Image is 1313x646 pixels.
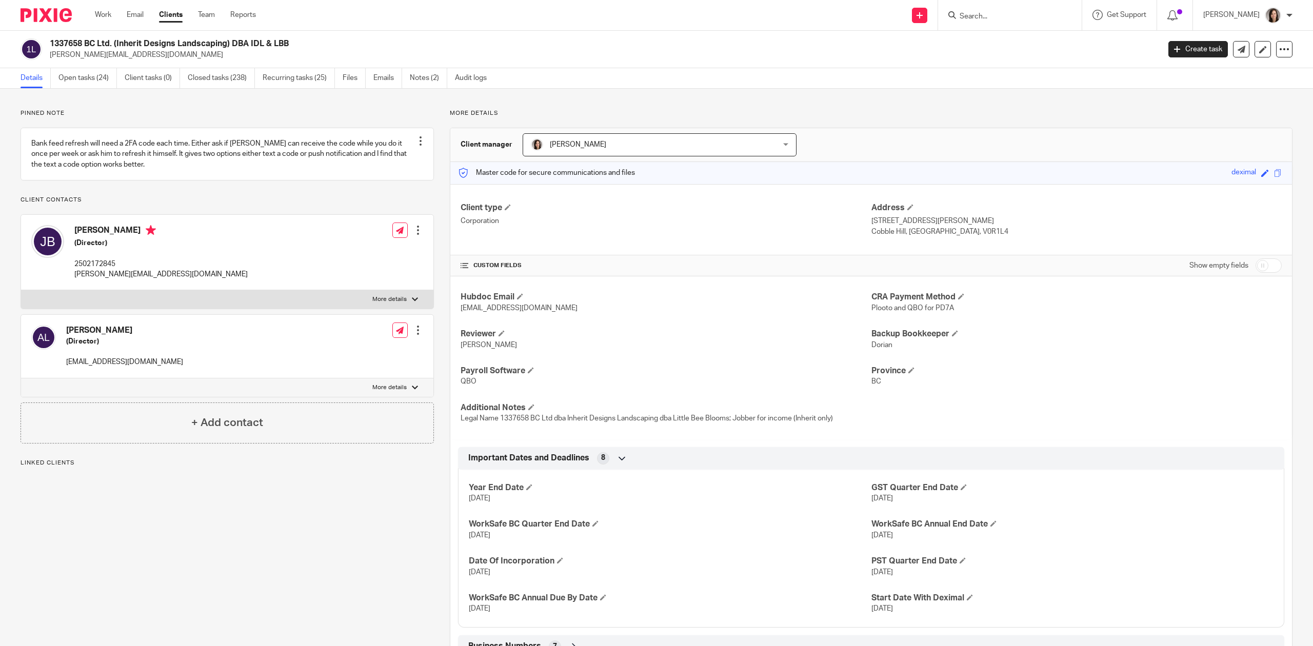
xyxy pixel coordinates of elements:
[871,532,893,539] span: [DATE]
[188,68,255,88] a: Closed tasks (238)
[1168,41,1228,57] a: Create task
[50,50,1153,60] p: [PERSON_NAME][EMAIL_ADDRESS][DOMAIN_NAME]
[1265,7,1281,24] img: Danielle%20photo.jpg
[455,68,494,88] a: Audit logs
[191,415,263,431] h4: + Add contact
[263,68,335,88] a: Recurring tasks (25)
[410,68,447,88] a: Notes (2)
[871,569,893,576] span: [DATE]
[871,495,893,502] span: [DATE]
[461,329,871,339] h4: Reviewer
[159,10,183,20] a: Clients
[343,68,366,88] a: Files
[871,482,1274,493] h4: GST Quarter End Date
[871,605,893,612] span: [DATE]
[50,38,932,49] h2: 1337658 BC Ltd. (Inherit Designs Landscaping) DBA IDL & LBB
[468,453,589,463] span: Important Dates and Deadlines
[469,519,871,530] h4: WorkSafe BC Quarter End Date
[1189,260,1248,271] label: Show empty fields
[871,366,1282,376] h4: Province
[461,402,871,413] h4: Additional Notes
[461,261,871,270] h4: CUSTOM FIELDS
[198,10,215,20] a: Team
[469,569,490,576] span: [DATE]
[21,68,51,88] a: Details
[871,519,1274,530] h4: WorkSafe BC Annual End Date
[74,225,248,238] h4: [PERSON_NAME]
[74,259,248,269] p: 2502172845
[871,216,1282,226] p: [STREET_ADDRESS][PERSON_NAME]
[21,196,434,204] p: Client contacts
[21,38,42,60] img: svg%3E
[127,10,144,20] a: Email
[469,495,490,502] span: [DATE]
[871,292,1282,302] h4: CRA Payment Method
[74,269,248,279] p: [PERSON_NAME][EMAIL_ADDRESS][DOMAIN_NAME]
[871,227,1282,237] p: Cobble Hill, [GEOGRAPHIC_DATA], V0R1L4
[461,341,517,349] span: [PERSON_NAME]
[461,378,476,385] span: QBO
[871,556,1274,567] h4: PST Quarter End Date
[66,325,183,336] h4: [PERSON_NAME]
[461,366,871,376] h4: Payroll Software
[66,357,183,367] p: [EMAIL_ADDRESS][DOMAIN_NAME]
[372,295,407,304] p: More details
[959,12,1051,22] input: Search
[469,556,871,567] h4: Date Of Incorporation
[461,415,833,422] span: Legal Name 1337658 BC Ltd dba Inherit Designs Landscaping dba Little Bee Blooms; Jobber for incom...
[461,203,871,213] h4: Client type
[458,168,635,178] p: Master code for secure communications and files
[871,378,881,385] span: BC
[66,336,183,347] h5: (Director)
[31,325,56,350] img: svg%3E
[550,141,606,148] span: [PERSON_NAME]
[58,68,117,88] a: Open tasks (24)
[146,225,156,235] i: Primary
[95,10,111,20] a: Work
[601,453,605,463] span: 8
[871,203,1282,213] h4: Address
[74,238,248,248] h5: (Director)
[1203,10,1260,20] p: [PERSON_NAME]
[125,68,180,88] a: Client tasks (0)
[469,482,871,493] h4: Year End Date
[469,605,490,612] span: [DATE]
[1107,11,1146,18] span: Get Support
[230,10,256,20] a: Reports
[21,8,72,22] img: Pixie
[461,292,871,302] h4: Hubdoc Email
[1231,167,1256,179] div: deximal
[372,383,407,392] p: More details
[461,305,578,312] span: [EMAIL_ADDRESS][DOMAIN_NAME]
[871,305,954,312] span: Plooto and QBO for PD7A
[871,593,1274,603] h4: Start Date With Deximal
[31,225,64,258] img: svg%3E
[871,329,1282,339] h4: Backup Bookkeeper
[21,109,434,117] p: Pinned note
[450,109,1292,117] p: More details
[871,341,892,349] span: Dorian
[461,216,871,226] p: Corporation
[531,138,543,151] img: Danielle%20photo.jpg
[21,459,434,467] p: Linked clients
[461,139,512,150] h3: Client manager
[373,68,402,88] a: Emails
[469,593,871,603] h4: WorkSafe BC Annual Due By Date
[469,532,490,539] span: [DATE]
